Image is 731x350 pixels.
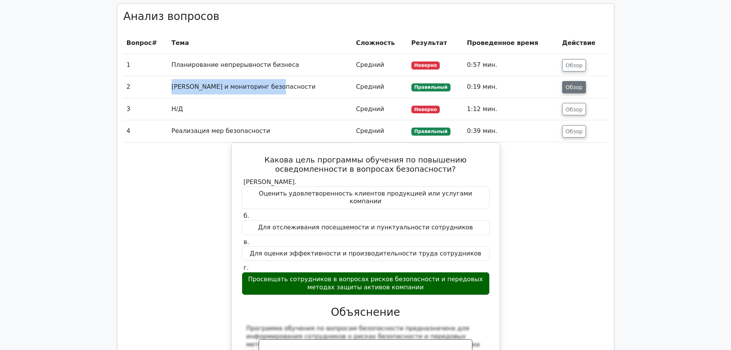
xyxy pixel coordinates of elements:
[562,81,586,93] button: Обзор
[467,61,497,68] font: 0:57 мин.
[467,127,497,134] font: 0:39 мин.
[562,103,586,115] button: Обзор
[172,105,183,113] font: Н/Д
[248,275,483,291] font: Просвещать сотрудников в вопросах рисков безопасности и передовых методах защиты активов компании
[172,61,299,68] font: Планирование непрерывности бизнеса
[356,83,384,90] font: Средний
[467,105,497,113] font: 1:12 мин.
[127,105,130,113] font: 3
[244,264,249,271] font: г.
[244,178,297,186] font: [PERSON_NAME].
[127,83,130,90] font: 2
[562,59,586,71] button: Обзор
[127,127,130,134] font: 4
[250,250,482,257] font: Для оценки эффективности и производительности труда сотрудников
[467,39,538,46] font: Проведенное время
[566,106,583,112] font: Обзор
[411,39,447,46] font: Результат
[356,61,384,68] font: Средний
[264,155,467,174] font: Какова цель программы обучения по повышению осведомленности в вопросах безопасности?
[172,127,270,134] font: Реализация мер безопасности
[244,238,249,245] font: в.
[127,61,130,68] font: 1
[172,39,189,46] font: Тема
[414,85,447,90] font: Правильный
[356,39,395,46] font: Сложность
[566,128,583,134] font: Обзор
[414,107,437,112] font: Неверно
[467,83,497,90] font: 0:19 мин.
[127,39,152,46] font: Вопрос
[356,105,384,113] font: Средний
[244,212,249,219] font: б.
[356,127,384,134] font: Средний
[259,190,472,205] font: Оценить удовлетворенность клиентов продукцией или услугами компании
[414,129,447,134] font: Правильный
[562,125,586,138] button: Обзор
[566,84,583,90] font: Обзор
[331,306,400,318] font: Объяснение
[566,62,583,68] font: Обзор
[172,83,316,90] font: [PERSON_NAME] и мониторинг безопасности
[258,224,473,231] font: Для отслеживания посещаемости и пунктуальности сотрудников
[414,63,437,68] font: Неверно
[124,10,219,23] font: Анализ вопросов
[152,39,157,46] font: #
[562,39,596,46] font: Действие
